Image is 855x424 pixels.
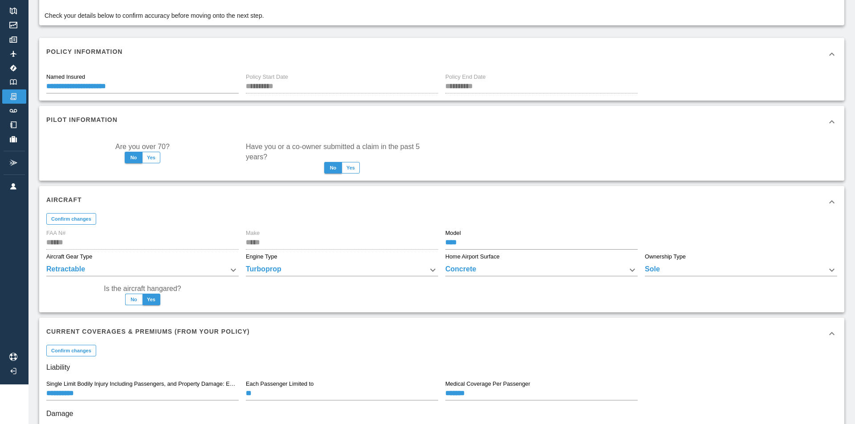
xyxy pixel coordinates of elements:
button: Yes [142,294,160,305]
h6: Damage [46,408,837,420]
button: Yes [142,152,160,163]
div: Pilot Information [39,106,844,138]
label: Have you or a co-owner submitted a claim in the past 5 years? [246,141,438,162]
label: Are you over 70? [115,141,170,152]
label: FAA N# [46,229,65,237]
button: No [125,294,143,305]
div: Current Coverages & Premiums (from your policy) [39,318,844,350]
button: No [125,152,142,163]
label: Named Insured [46,73,85,81]
p: Check your details below to confirm accuracy before moving onto the next step. [45,11,264,20]
label: Make [246,229,260,237]
h6: Policy Information [46,47,122,57]
label: Single Limit Bodily Injury Including Passengers, and Property Damage: Each Occurrence [46,380,238,388]
div: Policy Information [39,38,844,70]
label: Policy Start Date [246,73,288,81]
button: Confirm changes [46,345,96,356]
label: Home Airport Surface [445,253,500,261]
label: Engine Type [246,253,277,261]
h6: Pilot Information [46,115,118,125]
div: Retractable [46,264,239,276]
label: Ownership Type [645,253,686,261]
h6: Aircraft [46,195,82,205]
h6: Liability [46,361,837,374]
label: Policy End Date [445,73,486,81]
button: No [324,162,342,174]
label: Medical Coverage Per Passenger [445,380,530,388]
button: Confirm changes [46,213,96,225]
div: Turboprop [246,264,438,276]
div: Sole [645,264,837,276]
h6: Current Coverages & Premiums (from your policy) [46,327,250,336]
button: Yes [342,162,360,174]
label: Each Passenger Limited to [246,380,313,388]
label: Model [445,229,461,237]
div: Concrete [445,264,638,276]
label: Aircraft Gear Type [46,253,92,261]
label: Is the aircraft hangared? [104,283,181,294]
div: Aircraft [39,186,844,218]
